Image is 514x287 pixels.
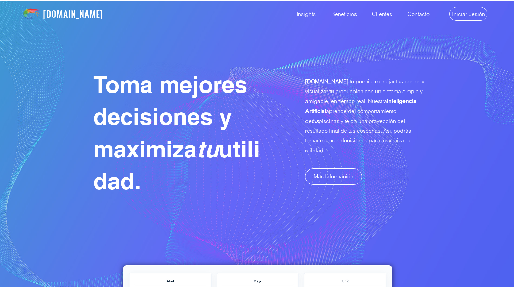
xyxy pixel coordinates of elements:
span: tus [312,118,319,124]
p: Contacto [404,0,433,27]
a: Más Información [305,168,362,185]
span: te permite manejar tus costos y visualizar tu producción con un sistema simple y amigable, en tie... [305,78,424,154]
span: Toma mejores decisiones y maximiza utilidad. [93,71,260,195]
a: Beneficios [321,0,362,27]
p: Beneficios [328,0,360,27]
span: Inteligencia Artificial [305,98,416,114]
span: Más Información [314,173,353,180]
a: Clientes [362,0,397,27]
p: Clientes [369,0,395,27]
a: Iniciar Sesión [449,7,487,21]
nav: Site [286,0,435,27]
p: Insights [293,0,319,27]
a: Contacto [397,0,435,27]
a: [DOMAIN_NAME] [43,7,103,20]
span: [DOMAIN_NAME] [305,78,348,85]
a: Insights [286,0,321,27]
span: tu [197,135,219,163]
span: Iniciar Sesión [452,10,485,18]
